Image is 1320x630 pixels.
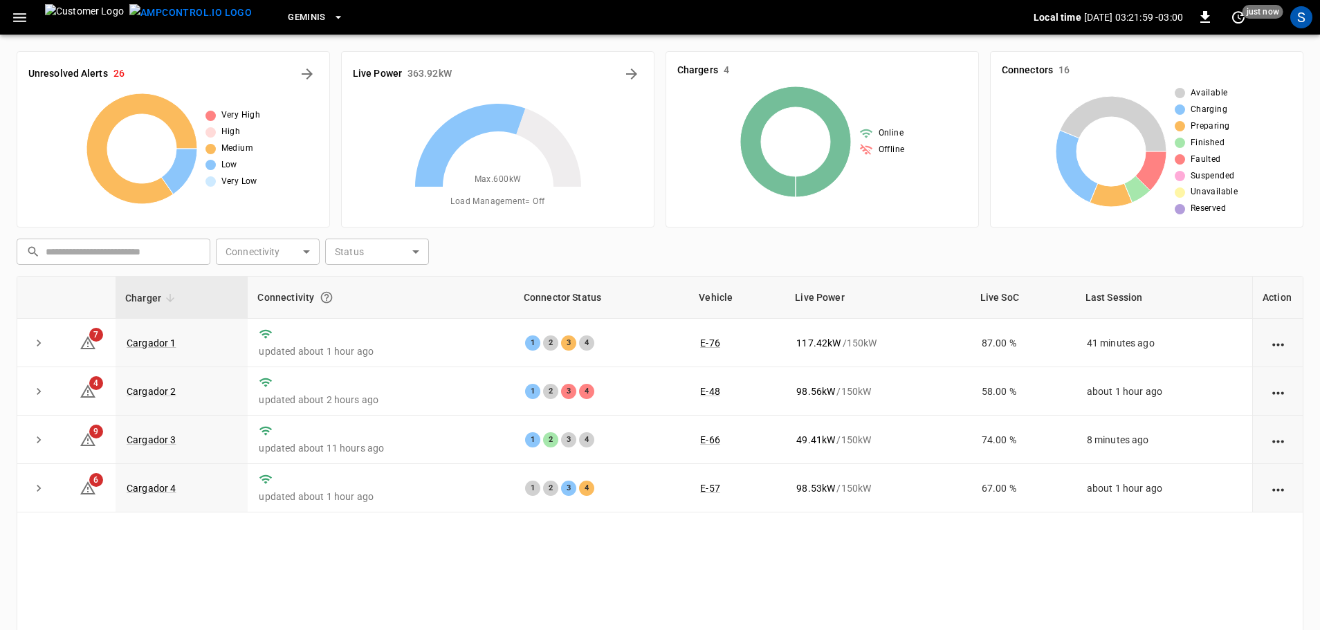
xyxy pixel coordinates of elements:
[1269,433,1287,447] div: action cell options
[1002,63,1053,78] h6: Connectors
[28,478,49,499] button: expand row
[700,483,720,494] a: E-57
[28,66,108,82] h6: Unresolved Alerts
[796,481,835,495] p: 98.53 kW
[127,386,176,397] a: Cargador 2
[314,285,339,310] button: Connection between the charger and our software.
[724,63,729,78] h6: 4
[1227,6,1249,28] button: set refresh interval
[127,434,176,445] a: Cargador 3
[89,376,103,390] span: 4
[221,158,237,172] span: Low
[796,336,959,350] div: / 150 kW
[514,277,689,319] th: Connector Status
[785,277,970,319] th: Live Power
[353,66,402,82] h6: Live Power
[525,432,540,447] div: 1
[282,4,349,31] button: Geminis
[621,63,643,85] button: Energy Overview
[1269,385,1287,398] div: action cell options
[700,434,720,445] a: E-66
[579,432,594,447] div: 4
[971,367,1076,416] td: 58.00 %
[543,481,558,496] div: 2
[89,425,103,438] span: 9
[543,384,558,399] div: 2
[1084,10,1183,24] p: [DATE] 03:21:59 -03:00
[879,143,905,157] span: Offline
[543,335,558,351] div: 2
[700,386,720,397] a: E-48
[1076,367,1252,416] td: about 1 hour ago
[129,4,252,21] img: ampcontrol.io logo
[971,464,1076,512] td: 67.00 %
[579,481,594,496] div: 4
[1290,6,1312,28] div: profile-icon
[543,432,558,447] div: 2
[1191,120,1230,133] span: Preparing
[450,195,544,209] span: Load Management = Off
[971,416,1076,464] td: 74.00 %
[1076,277,1252,319] th: Last Session
[525,384,540,399] div: 1
[89,473,103,487] span: 6
[259,393,502,407] p: updated about 2 hours ago
[221,142,253,156] span: Medium
[561,335,576,351] div: 3
[971,277,1076,319] th: Live SoC
[561,432,576,447] div: 3
[80,336,96,347] a: 7
[561,481,576,496] div: 3
[1191,153,1221,167] span: Faulted
[1191,185,1238,199] span: Unavailable
[525,481,540,496] div: 1
[221,125,241,139] span: High
[796,481,959,495] div: / 150 kW
[525,335,540,351] div: 1
[80,434,96,445] a: 9
[879,127,904,140] span: Online
[1243,5,1283,19] span: just now
[45,4,124,30] img: Customer Logo
[1034,10,1081,24] p: Local time
[127,337,176,349] a: Cargador 1
[221,175,257,189] span: Very Low
[1191,136,1225,150] span: Finished
[579,384,594,399] div: 4
[677,63,718,78] h6: Chargers
[113,66,125,82] h6: 26
[125,290,179,306] span: Charger
[1191,86,1228,100] span: Available
[80,385,96,396] a: 4
[579,335,594,351] div: 4
[796,336,841,350] p: 117.42 kW
[296,63,318,85] button: All Alerts
[1191,169,1235,183] span: Suspended
[796,433,959,447] div: / 150 kW
[700,337,720,349] a: E-76
[1191,103,1227,117] span: Charging
[407,66,452,82] h6: 363.92 kW
[257,285,504,310] div: Connectivity
[28,381,49,402] button: expand row
[1058,63,1070,78] h6: 16
[796,433,835,447] p: 49.41 kW
[80,482,96,493] a: 6
[288,10,326,26] span: Geminis
[796,385,835,398] p: 98.56 kW
[1076,464,1252,512] td: about 1 hour ago
[1076,416,1252,464] td: 8 minutes ago
[796,385,959,398] div: / 150 kW
[259,344,502,358] p: updated about 1 hour ago
[1076,319,1252,367] td: 41 minutes ago
[221,109,261,122] span: Very High
[561,384,576,399] div: 3
[971,319,1076,367] td: 87.00 %
[28,429,49,450] button: expand row
[259,490,502,503] p: updated about 1 hour ago
[127,483,176,494] a: Cargador 4
[28,333,49,353] button: expand row
[89,328,103,342] span: 7
[475,173,522,187] span: Max. 600 kW
[1269,481,1287,495] div: action cell options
